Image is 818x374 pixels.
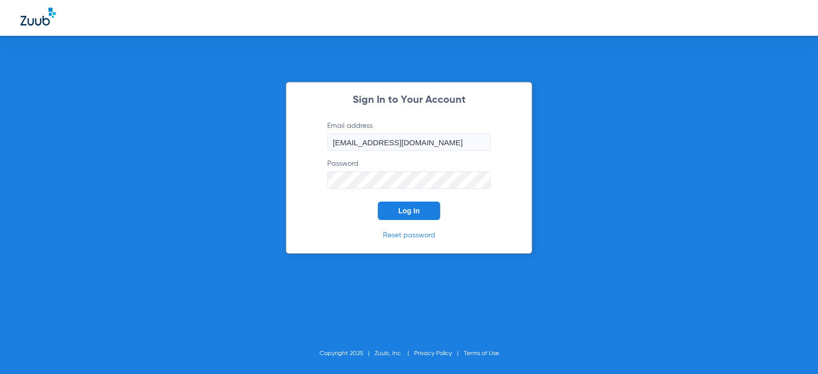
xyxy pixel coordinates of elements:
[414,350,452,357] a: Privacy Policy
[20,8,56,26] img: Zuub Logo
[378,202,440,220] button: Log In
[375,348,414,359] li: Zuub, Inc.
[398,207,420,215] span: Log In
[327,159,491,189] label: Password
[327,134,491,151] input: Email address
[383,232,435,239] a: Reset password
[464,350,499,357] a: Terms of Use
[312,95,506,105] h2: Sign In to Your Account
[327,171,491,189] input: Password
[320,348,375,359] li: Copyright 2025
[327,121,491,151] label: Email address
